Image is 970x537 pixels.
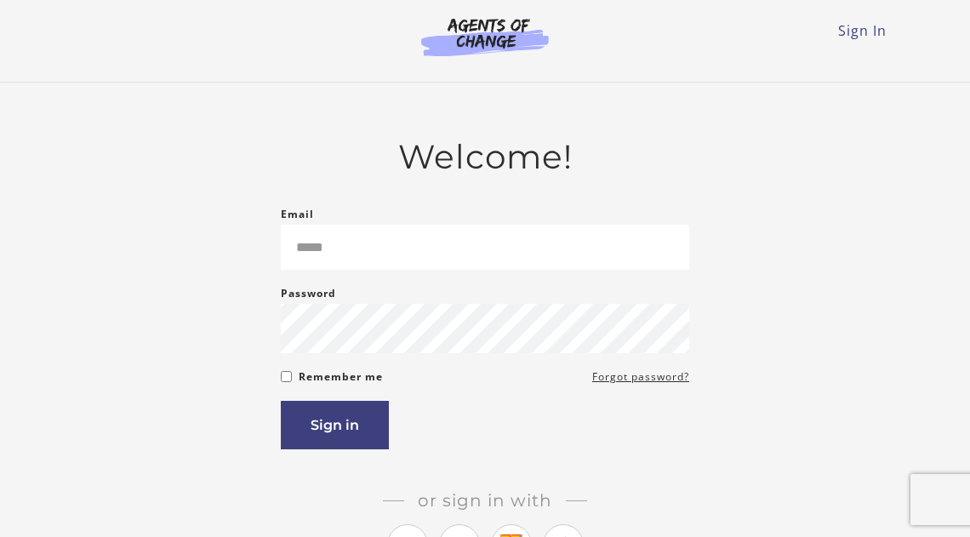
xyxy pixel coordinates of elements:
label: Email [281,204,314,225]
label: Remember me [299,367,383,387]
img: Agents of Change Logo [403,17,567,56]
a: Sign In [838,21,887,40]
a: Forgot password? [592,367,689,387]
h2: Welcome! [281,137,689,177]
span: Or sign in with [404,490,566,511]
label: Password [281,283,336,304]
button: Sign in [281,401,389,449]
